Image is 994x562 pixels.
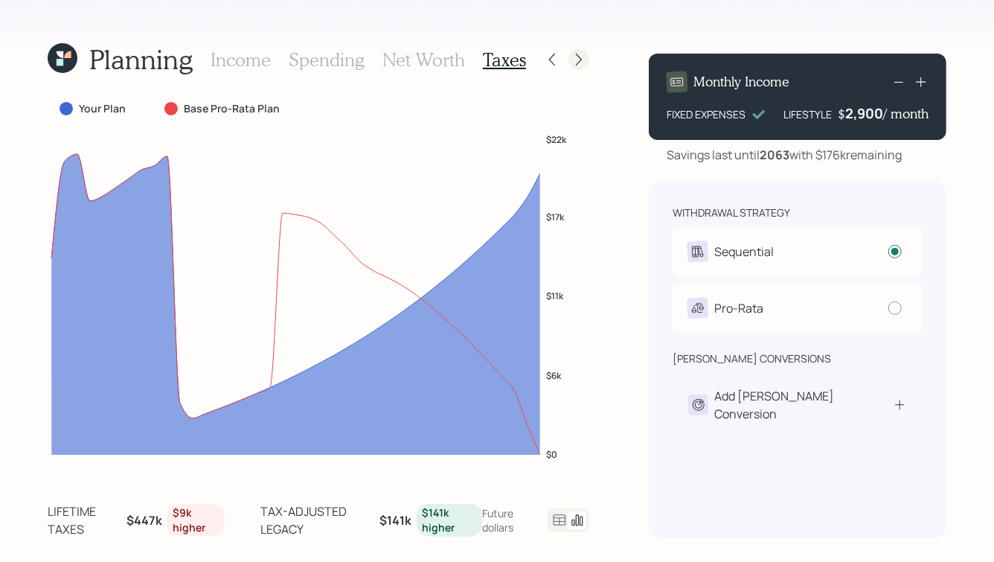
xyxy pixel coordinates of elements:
b: $447k [126,512,162,529]
tspan: $11k [547,290,565,302]
h4: Monthly Income [693,74,789,90]
div: Future dollars [482,506,536,534]
tspan: $17k [547,211,565,223]
div: lifetime taxes [48,502,122,538]
tspan: $22k [547,133,568,146]
h1: Planning [89,43,193,75]
div: 2,900 [845,104,883,122]
div: FIXED EXPENSES [667,106,745,122]
h4: / month [883,106,929,122]
label: Base Pro-Rata Plan [184,101,280,116]
tspan: $0 [547,449,558,462]
div: Pro-Rata [714,299,763,317]
div: Sequential [714,243,774,261]
h4: $ [838,106,845,122]
div: [PERSON_NAME] conversions [673,351,831,366]
b: 2063 [760,147,789,163]
div: withdrawal strategy [673,205,790,220]
div: Savings last until with $176k remaining [667,146,902,164]
div: $9k higher [173,505,219,534]
b: $141k [380,512,412,529]
label: Your Plan [79,101,126,116]
div: $141k higher [423,505,476,534]
h3: Taxes [483,49,526,71]
tspan: $6k [547,369,562,382]
h3: Net Worth [382,49,465,71]
div: tax-adjusted legacy [260,502,375,538]
div: LIFESTYLE [783,106,832,122]
div: Add [PERSON_NAME] Conversion [714,387,893,423]
h3: Income [211,49,271,71]
h3: Spending [289,49,365,71]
